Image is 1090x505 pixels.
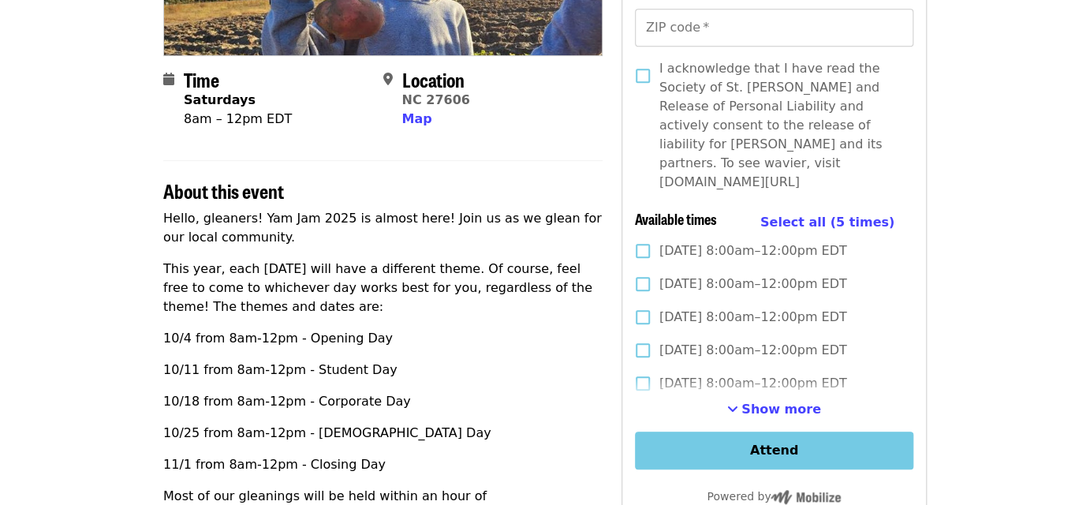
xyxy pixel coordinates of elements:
[760,211,894,234] button: Select all (5 times)
[659,308,847,327] span: [DATE] 8:00am–12:00pm EDT
[184,110,292,129] div: 8am – 12pm EDT
[401,65,464,93] span: Location
[401,110,431,129] button: Map
[163,392,603,411] p: 10/18 from 8am-12pm - Corporate Day
[760,215,894,230] span: Select all (5 times)
[635,432,913,469] button: Attend
[163,72,174,87] i: calendar icon
[401,111,431,126] span: Map
[163,424,603,443] p: 10/25 from 8am-12pm - [DEMOGRAPHIC_DATA] Day
[184,65,219,93] span: Time
[401,92,469,107] a: NC 27606
[163,329,603,348] p: 10/4 from 8am-12pm - Opening Day
[659,341,847,360] span: [DATE] 8:00am–12:00pm EDT
[184,92,256,107] strong: Saturdays
[659,241,847,260] span: [DATE] 8:00am–12:00pm EDT
[635,208,717,229] span: Available times
[707,490,841,503] span: Powered by
[659,59,901,192] span: I acknowledge that I have read the Society of St. [PERSON_NAME] and Release of Personal Liability...
[741,402,821,417] span: Show more
[163,260,603,316] p: This year, each [DATE] will have a different theme. Of course, feel free to come to whichever day...
[163,177,284,204] span: About this event
[771,490,841,504] img: Powered by Mobilize
[163,361,603,380] p: 10/11 from 8am-12pm - Student Day
[727,400,821,419] button: See more timeslots
[635,9,913,47] input: ZIP code
[659,275,847,294] span: [DATE] 8:00am–12:00pm EDT
[383,72,392,87] i: map-marker-alt icon
[163,209,603,247] p: Hello, gleaners! Yam Jam 2025 is almost here! Join us as we glean for our local community.
[163,455,603,474] p: 11/1 from 8am-12pm - Closing Day
[659,374,847,393] span: [DATE] 8:00am–12:00pm EDT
